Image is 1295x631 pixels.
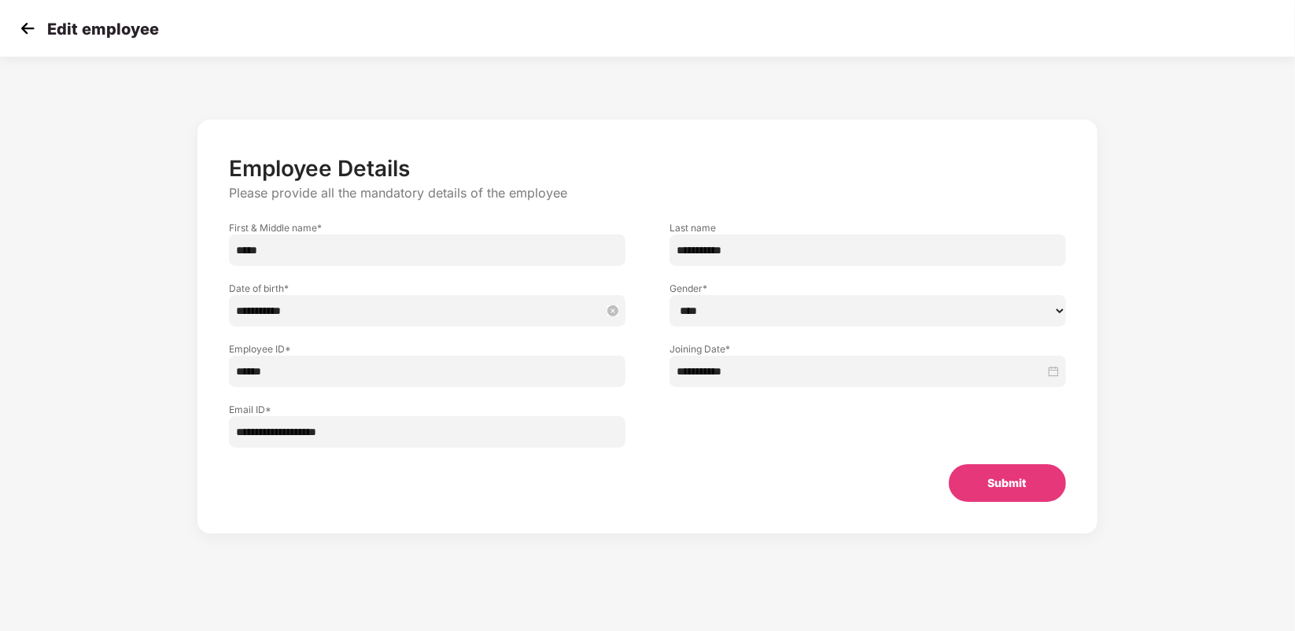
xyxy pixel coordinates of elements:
p: Please provide all the mandatory details of the employee [229,185,1065,201]
label: Joining Date [670,342,1066,356]
button: Submit [949,464,1066,502]
label: Employee ID [229,342,625,356]
span: close-circle [607,305,618,316]
label: Date of birth [229,282,625,295]
p: Employee Details [229,155,1065,182]
label: Last name [670,221,1066,234]
label: First & Middle name [229,221,625,234]
label: Gender [670,282,1066,295]
label: Email ID [229,403,625,416]
p: Edit employee [47,20,159,39]
img: svg+xml;base64,PHN2ZyB4bWxucz0iaHR0cDovL3d3dy53My5vcmcvMjAwMC9zdmciIHdpZHRoPSIzMCIgaGVpZ2h0PSIzMC... [16,17,39,40]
